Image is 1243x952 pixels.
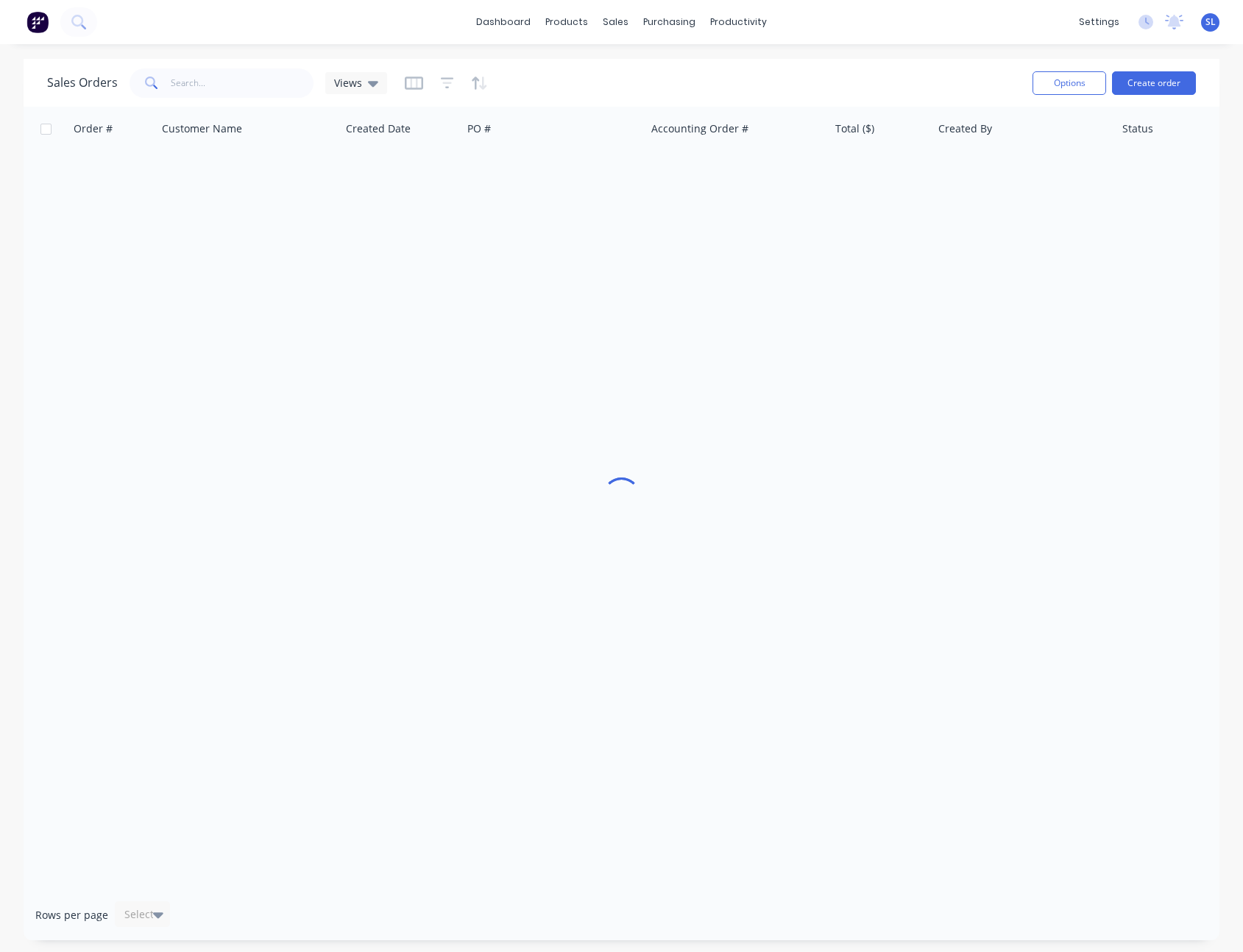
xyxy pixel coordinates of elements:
[124,907,163,922] div: Select...
[538,11,595,33] div: products
[1205,15,1216,29] span: SL
[703,11,774,33] div: productivity
[1122,121,1153,136] div: Status
[938,121,992,136] div: Created By
[162,121,242,136] div: Customer Name
[35,908,108,923] span: Rows per page
[469,11,538,33] a: dashboard
[1033,71,1106,95] button: Options
[636,11,703,33] div: purchasing
[467,121,491,136] div: PO #
[74,121,113,136] div: Order #
[26,11,49,33] img: Factory
[1072,11,1127,33] div: settings
[346,121,411,136] div: Created Date
[595,11,636,33] div: sales
[651,121,748,136] div: Accounting Order #
[1112,71,1196,95] button: Create order
[334,75,362,90] span: Views
[835,121,874,136] div: Total ($)
[47,76,118,90] h1: Sales Orders
[171,68,314,98] input: Search...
